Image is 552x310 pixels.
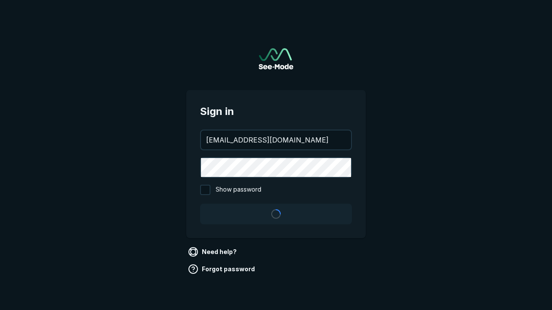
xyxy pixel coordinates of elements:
a: Forgot password [186,262,258,276]
span: Sign in [200,104,352,119]
img: See-Mode Logo [259,48,293,69]
a: Go to sign in [259,48,293,69]
input: your@email.com [201,130,351,149]
a: Need help? [186,245,240,259]
span: Show password [216,185,261,195]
